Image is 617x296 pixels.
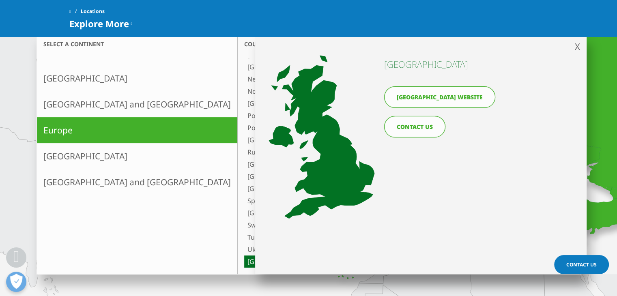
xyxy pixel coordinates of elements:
button: Abrir preferencias [6,272,26,292]
a: [GEOGRAPHIC_DATA] [244,134,411,146]
a: Contact Us [554,255,609,274]
a: [GEOGRAPHIC_DATA] [37,143,237,169]
a: Netherlands [244,73,411,85]
a: CONTACT US [384,116,445,137]
span: Explore More [69,19,129,28]
a: [GEOGRAPHIC_DATA] and [GEOGRAPHIC_DATA] [37,169,237,195]
a: Poland [244,109,411,122]
a: [GEOGRAPHIC_DATA] [244,97,411,109]
a: Europe [37,117,237,143]
a: [GEOGRAPHIC_DATA] and [GEOGRAPHIC_DATA] [37,91,237,117]
a: Portugal [244,122,411,134]
a: [GEOGRAPHIC_DATA] [37,65,237,91]
a: [GEOGRAPHIC_DATA] [244,207,411,219]
a: Turkey [244,231,411,243]
a: [GEOGRAPHIC_DATA] [244,255,411,268]
span: Contact Us [566,261,597,268]
a: [GEOGRAPHIC_DATA] [244,182,411,195]
span: X [575,40,580,52]
h4: [GEOGRAPHIC_DATA] [384,58,499,70]
a: Switzerland [244,219,411,231]
a: [GEOGRAPHIC_DATA] [244,170,411,182]
h3: Country [238,34,438,54]
a: Russia [244,146,411,158]
a: [GEOGRAPHIC_DATA] website [384,86,495,108]
a: [GEOGRAPHIC_DATA] [244,158,411,170]
a: Nordics [244,85,411,97]
span: Locations [81,4,105,19]
h3: Select a continent [37,40,237,48]
a: [GEOGRAPHIC_DATA] [244,61,411,73]
a: Spain [244,195,411,207]
a: Ukraine [244,243,411,255]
